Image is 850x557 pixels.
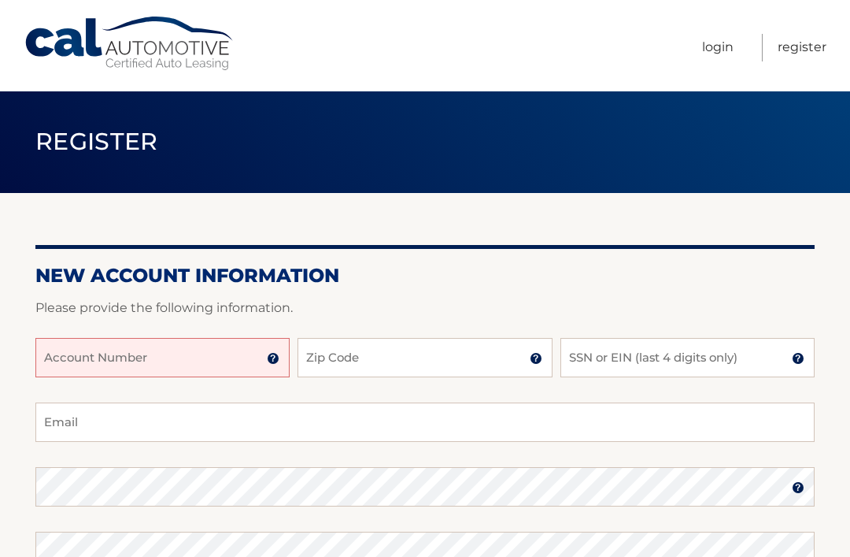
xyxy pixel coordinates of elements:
img: tooltip.svg [530,352,542,365]
input: SSN or EIN (last 4 digits only) [560,338,815,377]
input: Account Number [35,338,290,377]
input: Zip Code [297,338,552,377]
a: Register [778,34,826,61]
p: Please provide the following information. [35,297,815,319]
a: Login [702,34,734,61]
h2: New Account Information [35,264,815,288]
a: Cal Automotive [24,16,236,72]
input: Email [35,403,815,442]
img: tooltip.svg [792,352,804,365]
img: tooltip.svg [792,481,804,494]
img: tooltip.svg [267,352,279,365]
span: Register [35,127,158,156]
